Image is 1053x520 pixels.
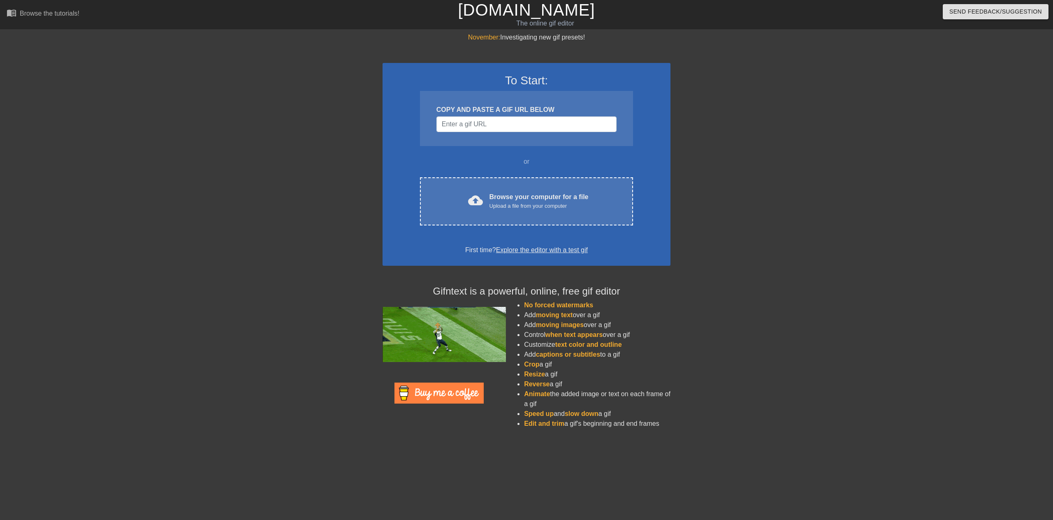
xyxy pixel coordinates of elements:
[524,320,670,330] li: Add over a gif
[524,310,670,320] li: Add over a gif
[383,286,670,297] h4: Gifntext is a powerful, online, free gif editor
[355,19,735,28] div: The online gif editor
[524,361,539,368] span: Crop
[536,311,573,318] span: moving text
[524,371,545,378] span: Resize
[524,389,670,409] li: the added image or text on each frame of a gif
[383,307,506,362] img: football_small.gif
[436,105,617,115] div: COPY AND PASTE A GIF URL BELOW
[524,330,670,340] li: Control over a gif
[20,10,79,17] div: Browse the tutorials!
[524,419,670,429] li: a gif's beginning and end frames
[555,341,622,348] span: text color and outline
[436,116,617,132] input: Username
[7,8,16,18] span: menu_book
[536,351,600,358] span: captions or subtitles
[489,202,589,210] div: Upload a file from your computer
[524,360,670,369] li: a gif
[393,245,660,255] div: First time?
[524,350,670,360] li: Add to a gif
[496,246,588,253] a: Explore the editor with a test gif
[468,193,483,208] span: cloud_upload
[545,331,603,338] span: when text appears
[524,369,670,379] li: a gif
[524,381,550,388] span: Reverse
[524,379,670,389] li: a gif
[524,302,593,309] span: No forced watermarks
[536,321,584,328] span: moving images
[489,192,589,210] div: Browse your computer for a file
[394,383,484,404] img: Buy Me A Coffee
[943,4,1048,19] button: Send Feedback/Suggestion
[524,390,550,397] span: Animate
[949,7,1042,17] span: Send Feedback/Suggestion
[524,410,554,417] span: Speed up
[393,74,660,88] h3: To Start:
[524,340,670,350] li: Customize
[524,420,564,427] span: Edit and trim
[565,410,598,417] span: slow down
[524,409,670,419] li: and a gif
[458,1,595,19] a: [DOMAIN_NAME]
[383,32,670,42] div: Investigating new gif presets!
[404,157,649,167] div: or
[468,34,500,41] span: November:
[7,8,79,21] a: Browse the tutorials!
